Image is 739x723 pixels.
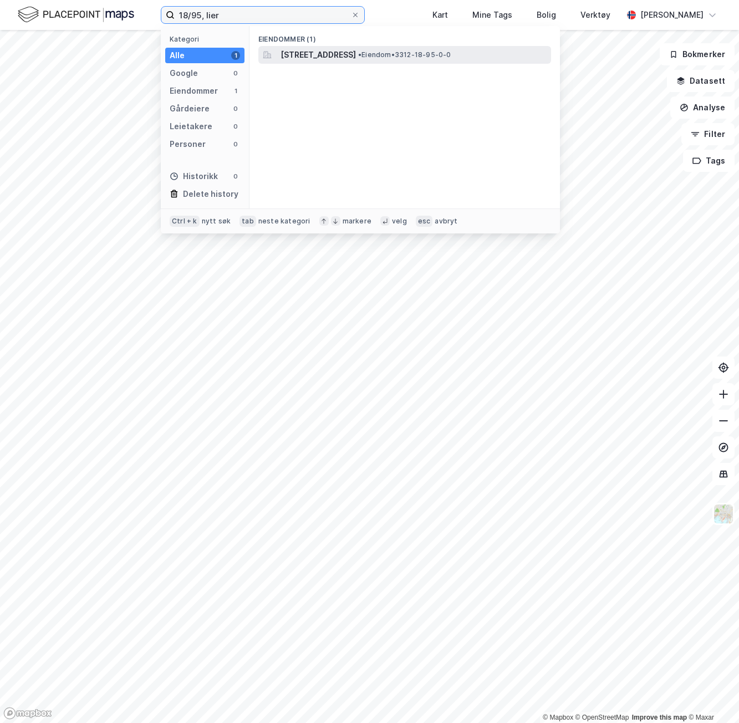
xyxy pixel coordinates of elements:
[231,51,240,60] div: 1
[684,670,739,723] div: Kontrollprogram for chat
[258,217,310,226] div: neste kategori
[684,670,739,723] iframe: Chat Widget
[18,5,134,24] img: logo.f888ab2527a4732fd821a326f86c7f29.svg
[231,172,240,181] div: 0
[358,50,361,59] span: •
[231,104,240,113] div: 0
[170,102,210,115] div: Gårdeiere
[170,216,200,227] div: Ctrl + k
[683,150,735,172] button: Tags
[183,187,238,201] div: Delete history
[537,8,556,22] div: Bolig
[670,96,735,119] button: Analyse
[170,170,218,183] div: Historikk
[231,86,240,95] div: 1
[170,49,185,62] div: Alle
[281,48,356,62] span: [STREET_ADDRESS]
[435,217,457,226] div: avbryt
[681,123,735,145] button: Filter
[170,35,244,43] div: Kategori
[170,138,206,151] div: Personer
[358,50,451,59] span: Eiendom • 3312-18-95-0-0
[231,69,240,78] div: 0
[343,217,371,226] div: markere
[580,8,610,22] div: Verktøy
[416,216,433,227] div: esc
[575,714,629,721] a: OpenStreetMap
[632,714,687,721] a: Improve this map
[713,503,734,525] img: Z
[432,8,448,22] div: Kart
[170,67,198,80] div: Google
[472,8,512,22] div: Mine Tags
[660,43,735,65] button: Bokmerker
[170,120,212,133] div: Leietakere
[640,8,704,22] div: [PERSON_NAME]
[249,26,560,46] div: Eiendommer (1)
[175,7,351,23] input: Søk på adresse, matrikkel, gårdeiere, leietakere eller personer
[239,216,256,227] div: tab
[543,714,573,721] a: Mapbox
[202,217,231,226] div: nytt søk
[667,70,735,92] button: Datasett
[170,84,218,98] div: Eiendommer
[231,140,240,149] div: 0
[3,707,52,720] a: Mapbox homepage
[392,217,407,226] div: velg
[231,122,240,131] div: 0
